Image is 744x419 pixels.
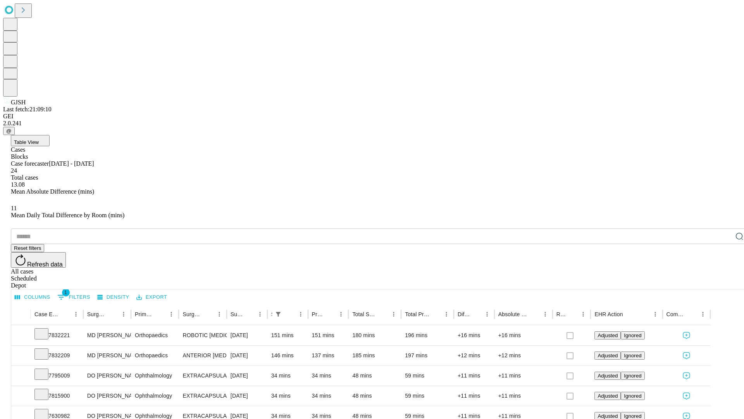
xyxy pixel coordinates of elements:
[62,289,70,296] span: 1
[87,311,107,317] div: Surgeon Name
[529,309,540,320] button: Sort
[13,291,52,303] button: Select columns
[155,309,166,320] button: Sort
[578,309,589,320] button: Menu
[183,386,222,406] div: EXTRACAPSULAR CATARACT REMOVAL WITH [MEDICAL_DATA]
[135,366,175,386] div: Ophthalmology
[271,311,272,317] div: Scheduled In Room Duration
[567,309,578,320] button: Sort
[650,309,661,320] button: Menu
[598,373,618,379] span: Adjusted
[6,128,12,134] span: @
[27,261,63,268] span: Refresh data
[312,366,345,386] div: 34 mins
[231,366,263,386] div: [DATE]
[498,386,549,406] div: +11 mins
[598,353,618,358] span: Adjusted
[34,311,59,317] div: Case Epic Id
[312,311,324,317] div: Predicted In Room Duration
[687,309,697,320] button: Sort
[441,309,452,320] button: Menu
[11,212,124,218] span: Mean Daily Total Difference by Room (mins)
[11,252,66,268] button: Refresh data
[666,311,686,317] div: Comments
[14,139,39,145] span: Table View
[34,346,79,365] div: 7832209
[231,346,263,365] div: [DATE]
[55,291,92,303] button: Show filters
[458,326,491,345] div: +16 mins
[621,331,644,339] button: Ignored
[312,346,345,365] div: 137 mins
[203,309,214,320] button: Sort
[11,167,17,174] span: 24
[405,386,450,406] div: 59 mins
[624,309,635,320] button: Sort
[87,346,127,365] div: MD [PERSON_NAME] [PERSON_NAME]
[3,106,52,113] span: Last fetch: 21:09:10
[15,369,27,383] button: Expand
[352,311,377,317] div: Total Scheduled Duration
[498,366,549,386] div: +11 mins
[377,309,388,320] button: Sort
[594,392,621,400] button: Adjusted
[624,353,641,358] span: Ignored
[87,326,127,345] div: MD [PERSON_NAME] [PERSON_NAME]
[49,160,94,167] span: [DATE] - [DATE]
[166,309,177,320] button: Menu
[11,99,26,106] span: GJSH
[458,346,491,365] div: +12 mins
[11,135,50,146] button: Table View
[295,309,306,320] button: Menu
[598,332,618,338] span: Adjusted
[271,346,304,365] div: 146 mins
[135,311,154,317] div: Primary Service
[11,160,49,167] span: Case forecaster
[135,326,175,345] div: Orthopaedics
[3,113,741,120] div: GEI
[312,386,345,406] div: 34 mins
[11,244,44,252] button: Reset filters
[598,413,618,419] span: Adjusted
[405,326,450,345] div: 196 mins
[405,346,450,365] div: 197 mins
[271,386,304,406] div: 34 mins
[11,205,17,211] span: 11
[430,309,441,320] button: Sort
[498,311,528,317] div: Absolute Difference
[594,331,621,339] button: Adjusted
[352,326,397,345] div: 180 mins
[15,349,27,363] button: Expand
[498,326,549,345] div: +16 mins
[231,386,263,406] div: [DATE]
[231,326,263,345] div: [DATE]
[135,346,175,365] div: Orthopaedics
[598,393,618,399] span: Adjusted
[271,366,304,386] div: 34 mins
[352,346,397,365] div: 185 mins
[624,373,641,379] span: Ignored
[621,372,644,380] button: Ignored
[273,309,284,320] button: Show filters
[458,386,491,406] div: +11 mins
[183,346,222,365] div: ANTERIOR [MEDICAL_DATA] TOTAL HIP
[244,309,255,320] button: Sort
[624,332,641,338] span: Ignored
[95,291,131,303] button: Density
[183,311,202,317] div: Surgery Name
[405,311,429,317] div: Total Predicted Duration
[11,181,25,188] span: 13.08
[594,351,621,360] button: Adjusted
[34,366,79,386] div: 7795009
[624,413,641,419] span: Ignored
[183,366,222,386] div: EXTRACAPSULAR CATARACT REMOVAL WITH [MEDICAL_DATA]
[352,386,397,406] div: 48 mins
[118,309,129,320] button: Menu
[388,309,399,320] button: Menu
[11,188,94,195] span: Mean Absolute Difference (mins)
[471,309,482,320] button: Sort
[594,372,621,380] button: Adjusted
[34,326,79,345] div: 7832221
[624,393,641,399] span: Ignored
[231,311,243,317] div: Surgery Date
